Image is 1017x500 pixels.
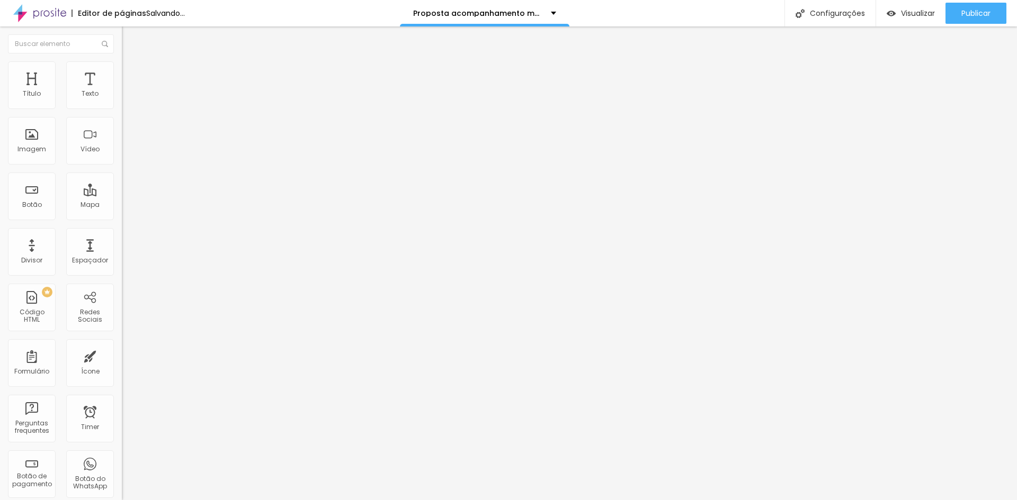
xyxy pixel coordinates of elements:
div: Formulário [14,368,49,375]
img: view-1.svg [887,9,896,18]
div: Perguntas frequentes [11,420,52,435]
div: Espaçador [72,257,108,264]
div: Título [23,90,41,97]
img: Icone [102,41,108,47]
div: Salvando... [146,10,185,17]
div: Vídeo [81,146,100,153]
button: Publicar [945,3,1006,24]
button: Visualizar [876,3,945,24]
div: Texto [82,90,99,97]
span: Publicar [961,9,991,17]
div: Redes Sociais [69,308,111,324]
img: Icone [796,9,805,18]
div: Código HTML [11,308,52,324]
div: Timer [81,423,99,431]
div: Editor de páginas [72,10,146,17]
div: Botão de pagamento [11,472,52,488]
div: Botão [22,201,42,208]
input: Buscar elemento [8,34,114,53]
div: Botão do WhatsApp [69,475,111,490]
span: Visualizar [901,9,935,17]
p: Proposta acompanhamento mensal 2025 [413,10,543,17]
div: Divisor [21,257,42,264]
div: Imagem [17,146,46,153]
div: Mapa [81,201,100,208]
div: Ícone [81,368,100,375]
